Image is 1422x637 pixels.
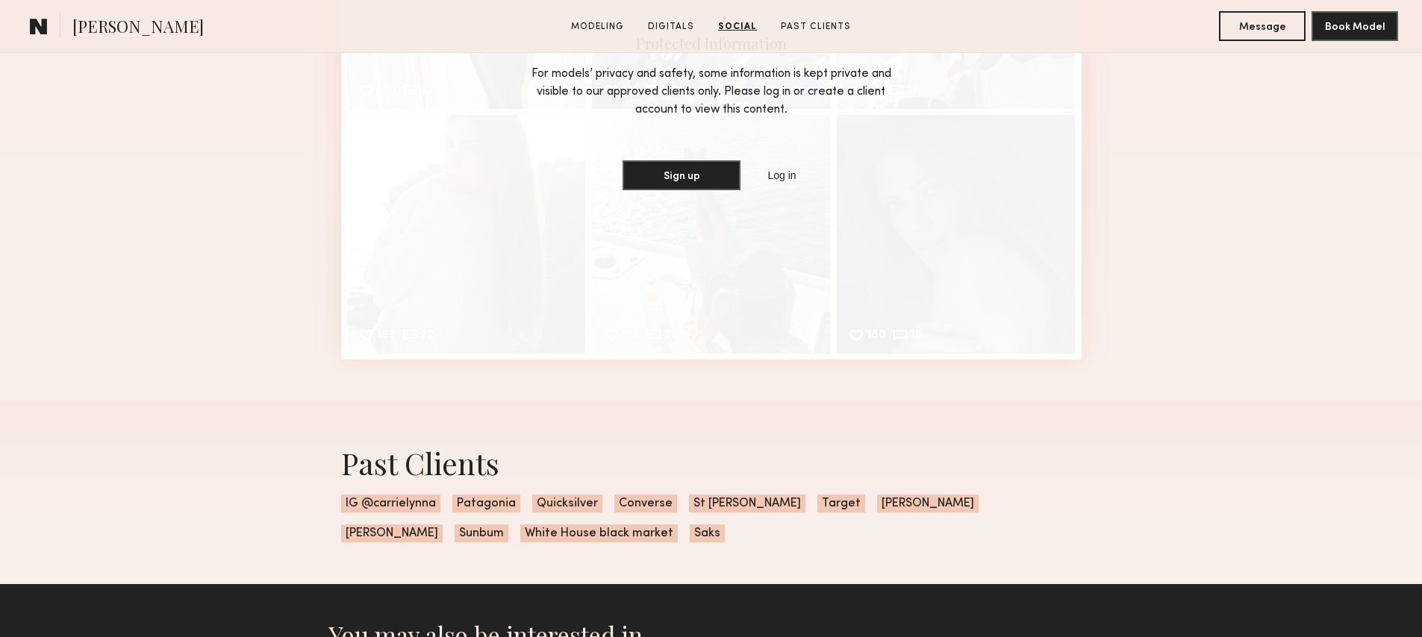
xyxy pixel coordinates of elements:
span: Converse [614,495,677,512]
span: Quicksilver [532,495,602,512]
div: For models’ privacy and safety, some information is kept private and visible to our approved clie... [521,65,902,119]
a: Social [712,20,763,34]
span: White House black market [520,524,678,542]
div: Past Clients [341,443,1082,483]
a: Digitals [642,20,700,34]
button: Sign up [623,160,740,190]
a: Book Model [1312,19,1398,32]
a: Past Clients [775,20,857,34]
span: St [PERSON_NAME] [689,495,805,512]
span: [PERSON_NAME] [877,495,979,512]
button: Book Model [1312,11,1398,41]
span: Sunbum [455,524,508,542]
span: Patagonia [452,495,520,512]
a: Modeling [565,20,630,34]
span: Saks [690,524,725,542]
a: Log in [764,166,799,184]
span: [PERSON_NAME] [341,524,443,542]
button: Message [1219,11,1306,41]
span: IG @carrielynna [341,495,440,512]
span: Target [817,495,865,512]
span: [PERSON_NAME] [72,15,204,41]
